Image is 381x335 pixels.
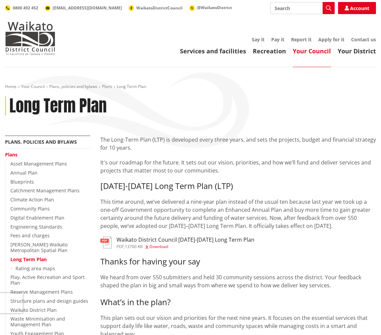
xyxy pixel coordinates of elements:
[291,36,312,43] a: Report it
[10,232,50,239] a: Fees and charges
[10,241,67,253] a: [PERSON_NAME]-Waikato Metropolitan Spatial Plan
[351,36,376,43] a: Contact us
[10,187,80,194] a: Catchment Management Plans
[117,84,146,89] span: Long Term Plan
[271,36,284,43] a: Pay it
[10,179,34,185] a: Blueprints
[13,5,38,11] span: 0800 492 452
[10,256,47,262] a: Long Term Plan
[338,2,376,14] a: Account
[100,297,376,307] h3: What’s in the plan?
[10,274,85,286] a: Play, Active Recreation and Sport Plan
[116,237,254,243] h3: Waikato District Council [DATE]-[DATE] Long Term Plan
[100,274,361,289] span: We heard from over 550 submitters and held 30 community sessions across the district. Your feedba...
[10,205,50,212] a: Community Plans
[53,5,122,11] span: [EMAIL_ADDRESS][DOMAIN_NAME]
[100,257,376,267] h3: Thanks for having your say
[100,237,254,249] a: Waikato District Council [DATE]-[DATE] Long Term Plan pdf,13760 KB Download
[10,170,38,176] a: Annual Plan
[338,47,376,55] a: Your District
[270,2,335,14] input: Search input
[100,136,376,152] p: The Long-Term Plan (LTP) is developed every three years, and sets the projects, budget and financ...
[100,237,112,248] img: document-pdf.svg
[189,5,232,10] a: @WaikatoDistrict
[100,181,376,191] h3: [DATE]-[DATE] Long Term Plan (LTP)
[197,5,232,10] span: @WaikatoDistrict
[180,47,246,55] a: Services and facilities
[253,47,286,55] a: Recreation
[149,244,168,249] span: Download
[102,84,112,89] a: Plans
[5,21,55,55] img: Waikato District Council - Te Kaunihera aa Takiwaa o Waikato
[318,36,344,43] a: Apply for it
[5,151,17,158] a: Plans
[10,214,64,221] a: Digital Enablement Plan
[100,158,376,175] p: It's our roadmap for the future. It sets out our vision, priorities, and how we’ll fund and deliv...
[5,84,16,89] a: Home
[293,47,331,55] a: Your Council
[252,36,265,43] a: Say it
[100,198,376,230] p: This time around, we’ve delivered a nine-year plan instead of the usual ten because last year we ...
[10,307,57,313] a: Waikato District Plan
[9,96,107,116] h1: Long Term Plan
[5,5,38,11] a: 0800 492 452
[10,289,73,295] a: Reserve Management Plans
[5,84,376,90] nav: breadcrumb
[10,298,88,304] a: Structure plans and design guides
[21,84,45,89] a: Your Council
[116,245,254,249] div: ,
[10,224,62,230] a: Engineering Standards
[129,5,183,11] a: WaikatoDistrictCouncil
[45,5,122,11] a: [EMAIL_ADDRESS][DOMAIN_NAME]
[10,316,65,328] a: Waste Minimisation and Management Plan
[10,196,54,203] a: Climate Action Plan
[136,5,183,11] span: WaikatoDistrictCouncil
[5,139,77,145] a: Plans, policies and bylaws
[15,265,55,272] a: Rating area maps
[125,244,143,249] span: 13760 KB
[10,160,67,167] a: Asset Management Plans
[49,84,97,89] a: Plans, policies and bylaws
[116,244,124,249] span: pdf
